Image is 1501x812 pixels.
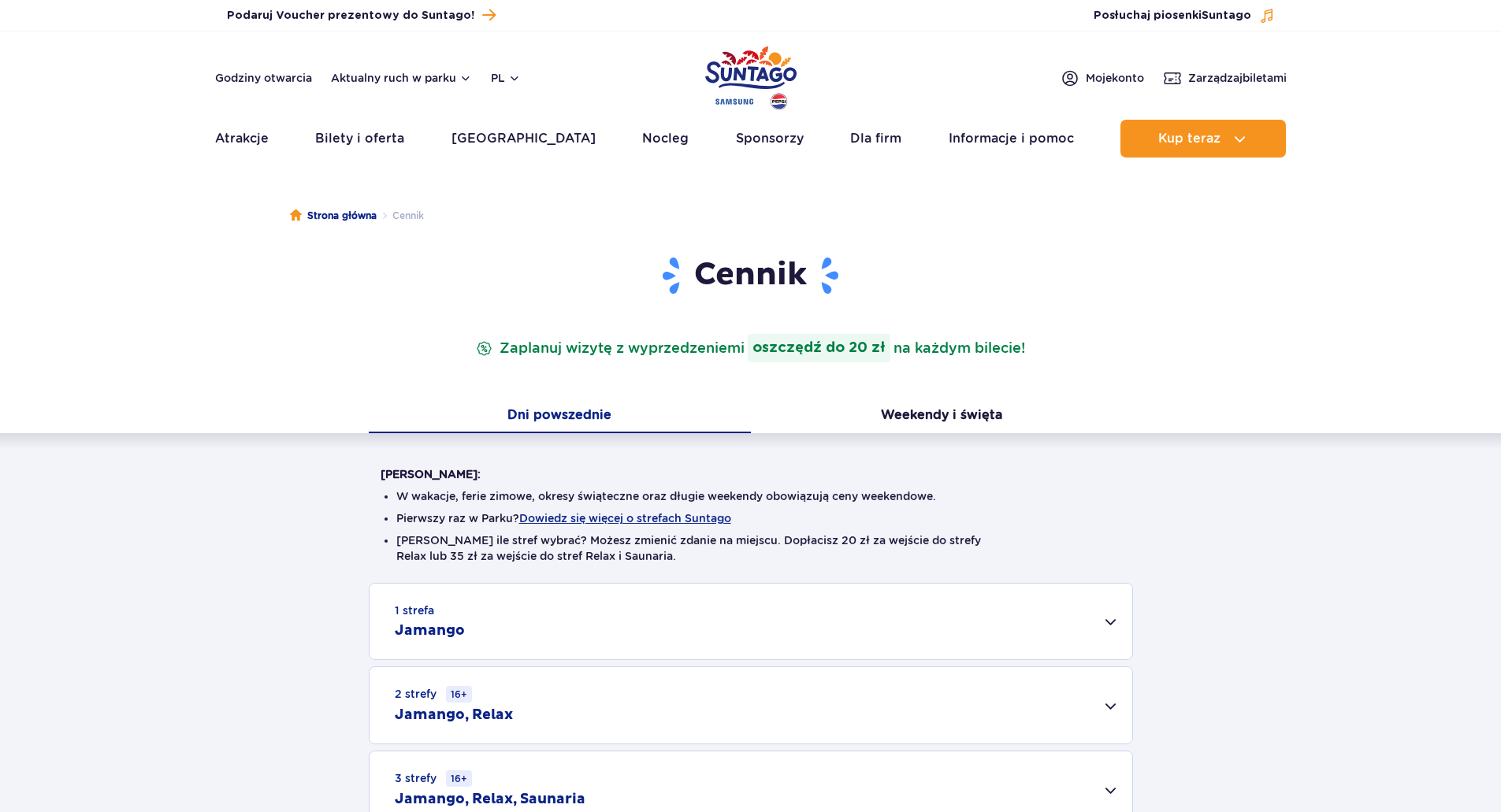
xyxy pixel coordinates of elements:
span: Zarządzaj biletami [1188,70,1287,86]
li: Pierwszy raz w Parku? [396,510,1105,526]
h1: Cennik [381,255,1121,296]
small: 3 strefy [395,770,472,787]
p: Zaplanuj wizytę z wyprzedzeniem na każdym bilecie! [473,334,1028,362]
small: 16+ [446,770,472,787]
a: Nocleg [642,120,689,158]
a: Podaruj Voucher prezentowy do Suntago! [227,5,496,26]
li: Cennik [377,208,424,224]
small: 16+ [446,686,472,703]
li: W wakacje, ferie zimowe, okresy świąteczne oraz długie weekendy obowiązują ceny weekendowe. [396,488,1105,504]
button: Posłuchaj piosenkiSuntago [1094,8,1275,24]
h2: Jamango [395,621,465,640]
li: [PERSON_NAME] ile stref wybrać? Możesz zmienić zdanie na miejscu. Dopłacisz 20 zł za wejście do s... [396,532,1105,564]
h2: Jamango, Relax, Saunaria [395,790,585,809]
button: Dowiedz się więcej o strefach Suntago [519,512,731,525]
button: Kup teraz [1120,120,1286,158]
span: Suntago [1202,10,1251,21]
a: Sponsorzy [736,120,804,158]
span: Kup teraz [1158,132,1220,146]
a: Bilety i oferta [315,120,404,158]
a: Park of Poland [705,39,797,112]
span: Posłuchaj piosenki [1094,8,1251,24]
a: Mojekonto [1061,69,1144,87]
button: pl [491,70,521,86]
small: 2 strefy [395,686,472,703]
a: Zarządzajbiletami [1163,69,1287,87]
small: 1 strefa [395,603,434,618]
h2: Jamango, Relax [395,706,513,725]
button: Dni powszednie [369,400,751,433]
a: Atrakcje [215,120,269,158]
a: Informacje i pomoc [949,120,1074,158]
strong: [PERSON_NAME]: [381,468,481,480]
a: [GEOGRAPHIC_DATA] [451,120,596,158]
a: Dla firm [850,120,901,158]
a: Godziny otwarcia [215,70,312,86]
span: Moje konto [1086,70,1144,86]
button: Aktualny ruch w parku [331,72,472,84]
strong: oszczędź do 20 zł [748,334,890,362]
button: Weekendy i święta [751,400,1133,433]
span: Podaruj Voucher prezentowy do Suntago! [227,8,474,24]
a: Strona główna [290,208,377,224]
